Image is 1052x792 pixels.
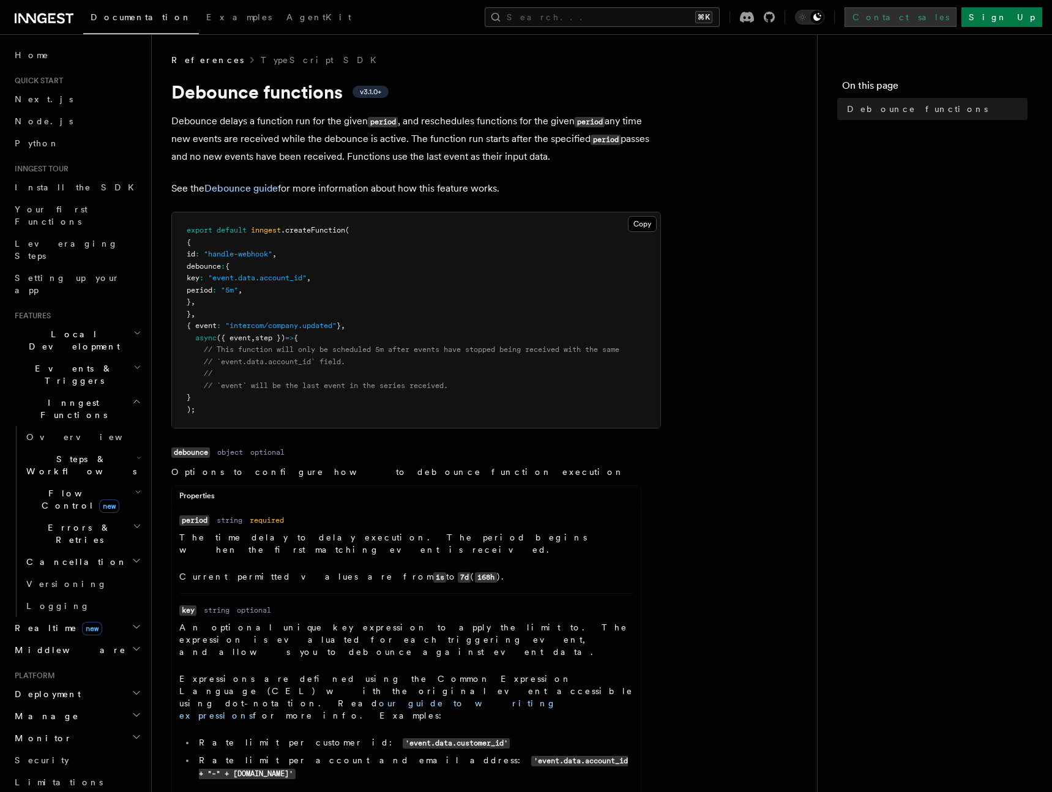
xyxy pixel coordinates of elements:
[15,116,73,126] span: Node.js
[83,4,199,34] a: Documentation
[15,239,118,261] span: Leveraging Steps
[15,182,141,192] span: Install the SDK
[172,491,641,506] div: Properties
[286,12,351,22] span: AgentKit
[82,622,102,635] span: new
[279,4,359,33] a: AgentKit
[10,644,126,656] span: Middleware
[187,393,191,402] span: }
[250,515,284,525] dd: required
[179,531,633,556] p: The time delay to delay execution. The period begins when the first matching event is received.
[206,12,272,22] span: Examples
[10,267,144,301] a: Setting up your app
[10,88,144,110] a: Next.js
[10,44,144,66] a: Home
[345,226,349,234] span: (
[485,7,720,27] button: Search...⌘K
[10,671,55,681] span: Platform
[842,78,1028,98] h4: On this page
[360,87,381,97] span: v3.1.0+
[21,448,144,482] button: Steps & Workflows
[10,683,144,705] button: Deployment
[217,447,243,457] dd: object
[695,11,712,23] kbd: ⌘K
[21,453,136,477] span: Steps & Workflows
[341,321,345,330] span: ,
[221,262,225,271] span: :
[15,777,103,787] span: Limitations
[337,321,341,330] span: }
[187,226,212,234] span: export
[15,94,73,104] span: Next.js
[10,688,81,700] span: Deployment
[15,138,59,148] span: Python
[204,381,448,390] span: // `event` will be the last event in the series received.
[281,226,345,234] span: .createFunction
[10,132,144,154] a: Python
[187,250,195,258] span: id
[21,595,144,617] a: Logging
[21,487,135,512] span: Flow Control
[21,517,144,551] button: Errors & Retries
[10,76,63,86] span: Quick start
[217,334,251,342] span: ({ event
[10,749,144,771] a: Security
[187,405,195,414] span: );
[179,605,196,616] code: key
[195,736,633,749] li: Rate limit per customer id:
[795,10,824,24] button: Toggle dark mode
[961,7,1042,27] a: Sign Up
[842,98,1028,120] a: Debounce functions
[238,286,242,294] span: ,
[187,274,200,282] span: key
[99,499,119,513] span: new
[171,81,661,103] h1: Debounce functions
[171,54,244,66] span: References
[191,310,195,318] span: ,
[250,447,285,457] dd: optional
[21,426,144,448] a: Overview
[217,226,247,234] span: default
[26,601,90,611] span: Logging
[575,117,605,127] code: period
[847,103,988,115] span: Debounce functions
[10,110,144,132] a: Node.js
[10,357,144,392] button: Events & Triggers
[251,334,255,342] span: ,
[204,605,229,615] dd: string
[15,49,49,61] span: Home
[294,334,298,342] span: {
[10,639,144,661] button: Middleware
[21,551,144,573] button: Cancellation
[10,164,69,174] span: Inngest tour
[21,573,144,595] a: Versioning
[171,466,641,478] p: Options to configure how to debounce function execution
[204,250,272,258] span: "handle-webhook"
[10,392,144,426] button: Inngest Functions
[199,756,628,779] code: 'event.data.account_id + "-" + [DOMAIN_NAME]'
[261,54,384,66] a: TypeScript SDK
[433,572,446,583] code: 1s
[628,216,657,232] button: Copy
[10,397,132,421] span: Inngest Functions
[187,297,191,306] span: }
[272,250,277,258] span: ,
[21,556,127,568] span: Cancellation
[10,710,79,722] span: Manage
[10,328,133,353] span: Local Development
[171,113,661,165] p: Debounce delays a function run for the given , and reschedules functions for the given any time n...
[10,617,144,639] button: Realtimenew
[187,321,217,330] span: { event
[10,622,102,634] span: Realtime
[171,447,210,458] code: debounce
[217,321,221,330] span: :
[10,732,72,744] span: Monitor
[208,274,307,282] span: "event.data.account_id"
[15,273,120,295] span: Setting up your app
[10,727,144,749] button: Monitor
[225,262,229,271] span: {
[187,286,212,294] span: period
[10,705,144,727] button: Manage
[179,621,633,658] p: An optional unique key expression to apply the limit to. The expression is evaluated for each tri...
[15,204,88,226] span: Your first Functions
